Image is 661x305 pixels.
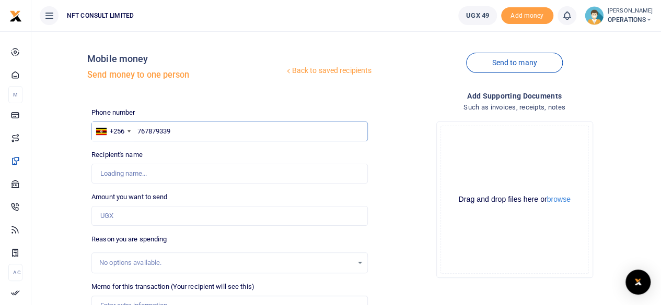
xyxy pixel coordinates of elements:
[284,62,373,80] a: Back to saved recipients
[8,86,22,103] li: M
[376,102,653,113] h4: Such as invoices, receipts, notes
[91,192,167,202] label: Amount you want to send
[501,7,553,25] span: Add money
[91,282,254,292] label: Memo for this transaction (Your recipient will see this)
[458,6,497,25] a: UGX 49
[376,90,653,102] h4: Add supporting Documents
[91,107,135,118] label: Phone number
[91,206,368,226] input: UGX
[501,11,553,19] a: Add money
[585,6,604,25] img: profile-user
[625,270,651,295] div: Open Intercom Messenger
[91,150,143,160] label: Recipient's name
[87,53,284,65] h4: Mobile money
[547,196,571,203] button: browse
[87,70,284,80] h5: Send money to one person
[608,7,653,16] small: [PERSON_NAME]
[92,122,134,141] div: Uganda: +256
[501,7,553,25] li: Toup your wallet
[9,10,22,22] img: logo-small
[608,15,653,25] span: OPERATIONS
[436,121,593,278] div: File Uploader
[454,6,501,25] li: Wallet ballance
[91,164,368,184] input: Loading name...
[466,53,562,73] a: Send to many
[441,194,588,204] div: Drag and drop files here or
[9,11,22,19] a: logo-small logo-large logo-large
[110,126,124,137] div: +256
[91,121,368,141] input: Enter phone number
[585,6,653,25] a: profile-user [PERSON_NAME] OPERATIONS
[63,11,138,20] span: NFT CONSULT LIMITED
[91,234,167,245] label: Reason you are spending
[99,258,353,268] div: No options available.
[8,264,22,281] li: Ac
[466,10,489,21] span: UGX 49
